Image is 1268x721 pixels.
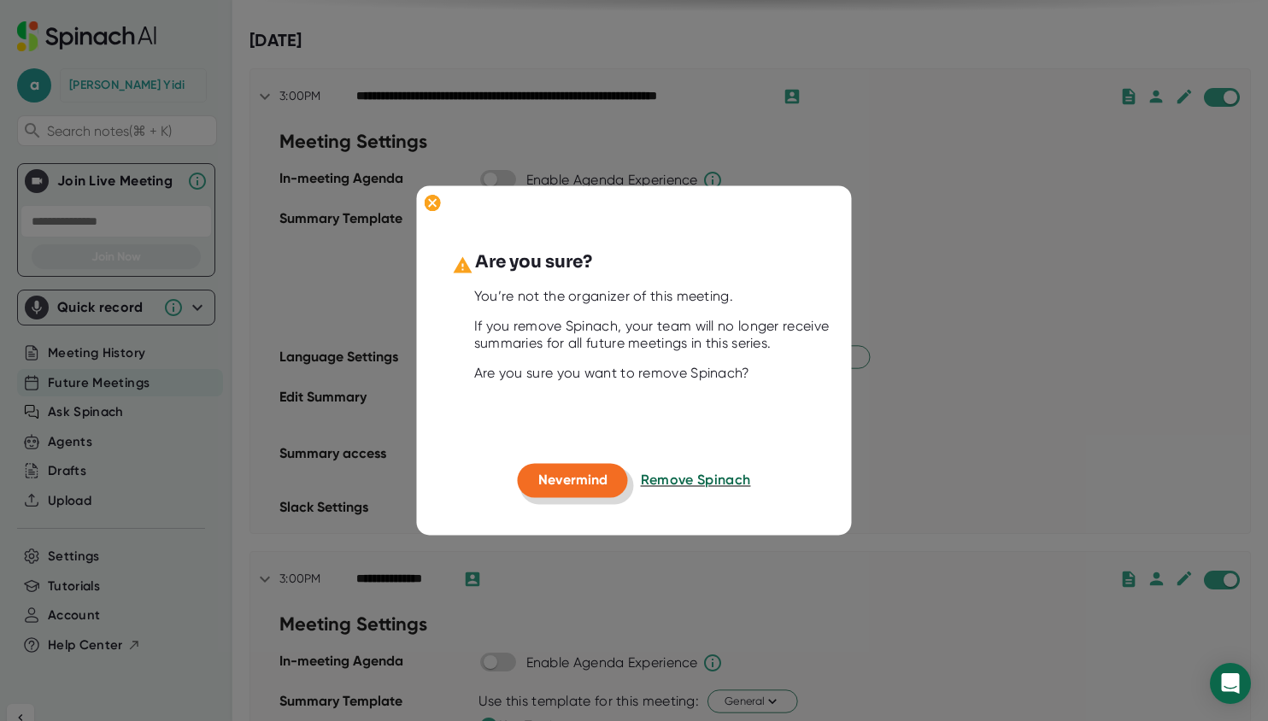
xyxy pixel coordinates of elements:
div: Are you sure you want to remove Spinach? [474,365,837,382]
div: You’re not the organizer of this meeting. [474,288,837,305]
button: Nevermind [518,463,628,497]
div: Open Intercom Messenger [1210,663,1251,704]
span: Remove Spinach [641,472,751,488]
span: Nevermind [538,472,608,488]
div: If you remove Spinach, your team will no longer receive summaries for all future meetings in this... [474,318,837,352]
button: Remove Spinach [641,463,751,497]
